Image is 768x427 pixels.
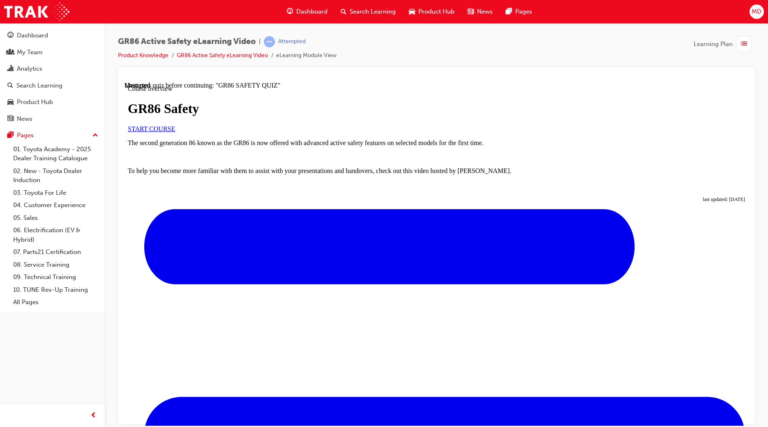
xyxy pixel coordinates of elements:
[264,36,275,47] span: learningRecordVerb_ATTEMPT-icon
[92,130,98,141] span: up-icon
[17,131,34,140] div: Pages
[3,85,620,93] p: To help you become more familiar with them to assist with your presentations and handovers, check...
[10,165,101,187] a: 02. New - Toyota Dealer Induction
[3,26,101,128] button: DashboardMy TeamAnalyticsSearch LearningProduct HubNews
[409,7,415,17] span: car-icon
[296,7,327,16] span: Dashboard
[7,49,14,56] span: people-icon
[17,31,48,40] div: Dashboard
[7,32,14,39] span: guage-icon
[259,37,261,46] span: |
[7,115,14,123] span: news-icon
[741,39,747,49] span: list-icon
[3,128,101,143] button: Pages
[506,7,512,17] span: pages-icon
[3,19,620,35] h1: GR86 Safety
[402,3,461,20] a: car-iconProduct Hub
[3,111,101,127] a: News
[278,38,306,46] div: Attempted
[341,7,346,17] span: search-icon
[3,95,101,110] a: Product Hub
[3,58,620,65] p: The second generation 86 known as the GR86 is now offered with advanced active safety features on...
[7,99,14,106] span: car-icon
[350,7,396,16] span: Search Learning
[461,3,499,20] a: news-iconNews
[752,7,761,16] span: MD
[10,199,101,212] a: 04. Customer Experience
[90,411,97,421] span: prev-icon
[3,44,51,51] a: START COURSE
[3,45,101,60] a: My Team
[750,5,764,19] button: MD
[276,51,337,60] li: eLearning Module View
[418,7,454,16] span: Product Hub
[3,28,101,43] a: Dashboard
[578,115,620,120] span: last updated: [DATE]
[287,7,293,17] span: guage-icon
[10,187,101,199] a: 03. Toyota For Life
[7,65,14,73] span: chart-icon
[477,7,493,16] span: News
[7,132,14,139] span: pages-icon
[694,36,755,52] button: Learning Plan
[10,246,101,259] a: 07. Parts21 Certification
[3,78,101,93] a: Search Learning
[280,3,334,20] a: guage-iconDashboard
[17,48,43,57] div: My Team
[3,61,101,76] a: Analytics
[10,224,101,246] a: 06. Electrification (EV & Hybrid)
[17,64,42,74] div: Analytics
[334,3,402,20] a: search-iconSearch Learning
[10,143,101,165] a: 01. Toyota Academy - 2025 Dealer Training Catalogue
[118,52,168,59] a: Product Knowledge
[4,2,69,21] img: Trak
[177,52,268,59] a: GR86 Active Safety eLearning Video
[499,3,539,20] a: pages-iconPages
[10,259,101,271] a: 08. Service Training
[7,82,13,90] span: search-icon
[118,37,256,46] span: GR86 Active Safety eLearning Video
[10,284,101,296] a: 10. TUNE Rev-Up Training
[16,81,62,90] div: Search Learning
[10,296,101,309] a: All Pages
[694,39,733,49] span: Learning Plan
[17,114,32,124] div: News
[468,7,474,17] span: news-icon
[17,97,53,107] div: Product Hub
[10,271,101,284] a: 09. Technical Training
[515,7,532,16] span: Pages
[10,212,101,224] a: 05. Sales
